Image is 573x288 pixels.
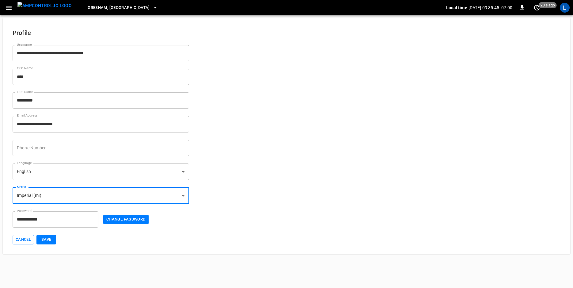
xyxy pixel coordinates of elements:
[17,113,37,118] label: Email Address
[17,66,33,71] label: First Name
[17,90,33,94] label: Last Name
[446,5,467,11] p: Local time
[560,3,570,13] div: profile-icon
[13,28,189,38] h6: Profile
[539,2,557,8] span: 20 s ago
[13,187,189,204] div: Imperial (mi)
[17,161,32,166] label: Language
[88,4,150,11] span: Gresham, [GEOGRAPHIC_DATA]
[532,3,542,13] button: set refresh interval
[85,2,160,14] button: Gresham, [GEOGRAPHIC_DATA]
[13,163,189,180] div: English
[13,235,34,244] button: Cancel
[469,5,512,11] p: [DATE] 09:35:45 -07:00
[103,215,149,224] button: Change Password
[17,2,72,10] img: ampcontrol.io logo
[36,235,56,244] button: Save
[17,209,32,213] label: Password
[17,42,32,47] label: Username
[17,185,26,190] label: Metric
